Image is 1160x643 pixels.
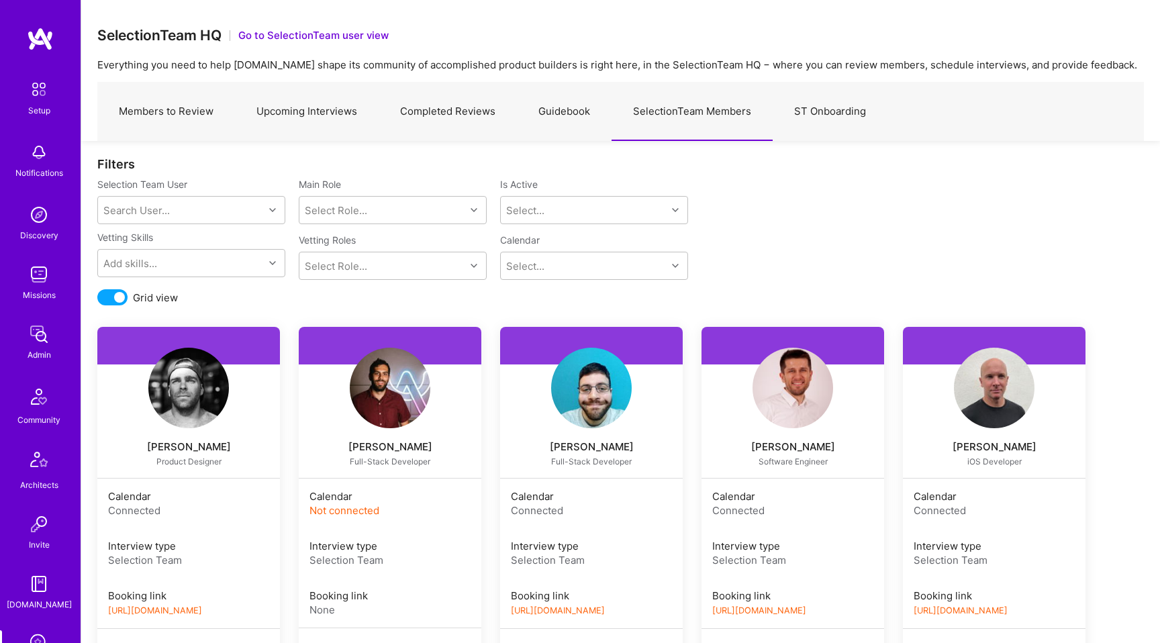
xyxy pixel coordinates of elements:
[148,348,229,428] img: User Avatar
[15,166,63,180] div: Notifications
[97,83,235,141] a: Members to Review
[712,539,873,553] div: Interview type
[108,605,202,615] a: [URL][DOMAIN_NAME]
[551,348,632,428] img: User Avatar
[753,348,833,428] img: User Avatar
[511,589,672,603] div: Booking link
[97,178,285,191] label: Selection Team User
[23,288,56,302] div: Missions
[108,553,269,567] div: Selection Team
[26,201,52,228] img: discovery
[712,553,873,567] div: Selection Team
[500,348,683,428] a: User Avatar
[108,503,269,517] div: Connected
[108,589,269,603] div: Booking link
[773,83,887,141] a: ST Onboarding
[27,27,54,51] img: logo
[235,83,379,141] a: Upcoming Interviews
[500,234,540,246] label: Calendar
[903,348,1085,428] a: User Avatar
[914,503,1075,517] div: Connected
[309,603,471,617] div: None
[712,489,873,503] div: Calendar
[718,456,868,467] div: Software Engineer
[26,261,52,288] img: teamwork
[511,503,672,517] div: Connected
[506,203,544,217] div: Select...
[133,291,178,305] span: Grid view
[97,439,280,455] a: [PERSON_NAME]
[511,489,672,503] div: Calendar
[305,259,367,273] div: Select Role...
[511,539,672,553] div: Interview type
[25,75,53,103] img: setup
[20,228,58,242] div: Discovery
[506,259,544,273] div: Select...
[919,456,1069,467] div: iOS Developer
[103,203,170,217] div: Search User...
[26,571,52,597] img: guide book
[299,348,481,428] a: User Avatar
[269,207,276,213] i: icon Chevron
[500,178,538,191] label: Is Active
[97,157,1144,171] div: Filters
[26,139,52,166] img: bell
[712,589,873,603] div: Booking link
[672,207,679,213] i: icon Chevron
[511,553,672,567] div: Selection Team
[7,597,72,611] div: [DOMAIN_NAME]
[702,439,884,455] a: [PERSON_NAME]
[471,262,477,269] i: icon Chevron
[299,439,481,455] a: [PERSON_NAME]
[350,348,430,428] img: User Avatar
[309,504,379,517] span: Not connected
[23,381,55,413] img: Community
[26,321,52,348] img: admin teamwork
[954,348,1034,428] img: User Avatar
[309,553,471,567] div: Selection Team
[309,489,471,503] div: Calendar
[914,553,1075,567] div: Selection Team
[914,605,1008,615] a: [URL][DOMAIN_NAME]
[712,605,806,615] a: [URL][DOMAIN_NAME]
[500,439,683,455] a: [PERSON_NAME]
[517,83,612,141] a: Guidebook
[97,58,1144,72] p: Everything you need to help [DOMAIN_NAME] shape its community of accomplished product builders is...
[97,27,222,44] h3: SelectionTeam HQ
[305,203,367,217] div: Select Role...
[672,262,679,269] i: icon Chevron
[702,348,884,428] a: User Avatar
[28,103,50,117] div: Setup
[17,413,60,427] div: Community
[269,260,276,266] i: icon Chevron
[97,231,153,244] label: Vetting Skills
[315,456,465,467] div: Full-Stack Developer
[108,489,269,503] div: Calendar
[516,456,667,467] div: Full-Stack Developer
[97,348,280,428] a: User Avatar
[20,478,58,492] div: Architects
[914,589,1075,603] div: Booking link
[471,207,477,213] i: icon Chevron
[712,503,873,517] div: Connected
[903,439,1085,455] a: [PERSON_NAME]
[914,489,1075,503] div: Calendar
[914,539,1075,553] div: Interview type
[612,83,773,141] a: SelectionTeam Members
[103,256,157,270] div: Add skills...
[26,511,52,538] img: Invite
[238,28,389,42] button: Go to SelectionTeam user view
[28,348,51,362] div: Admin
[309,589,471,603] div: Booking link
[29,538,50,552] div: Invite
[511,605,605,615] a: [URL][DOMAIN_NAME]
[113,456,264,467] div: Product Designer
[299,178,487,191] label: Main Role
[379,83,517,141] a: Completed Reviews
[299,234,487,246] label: Vetting Roles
